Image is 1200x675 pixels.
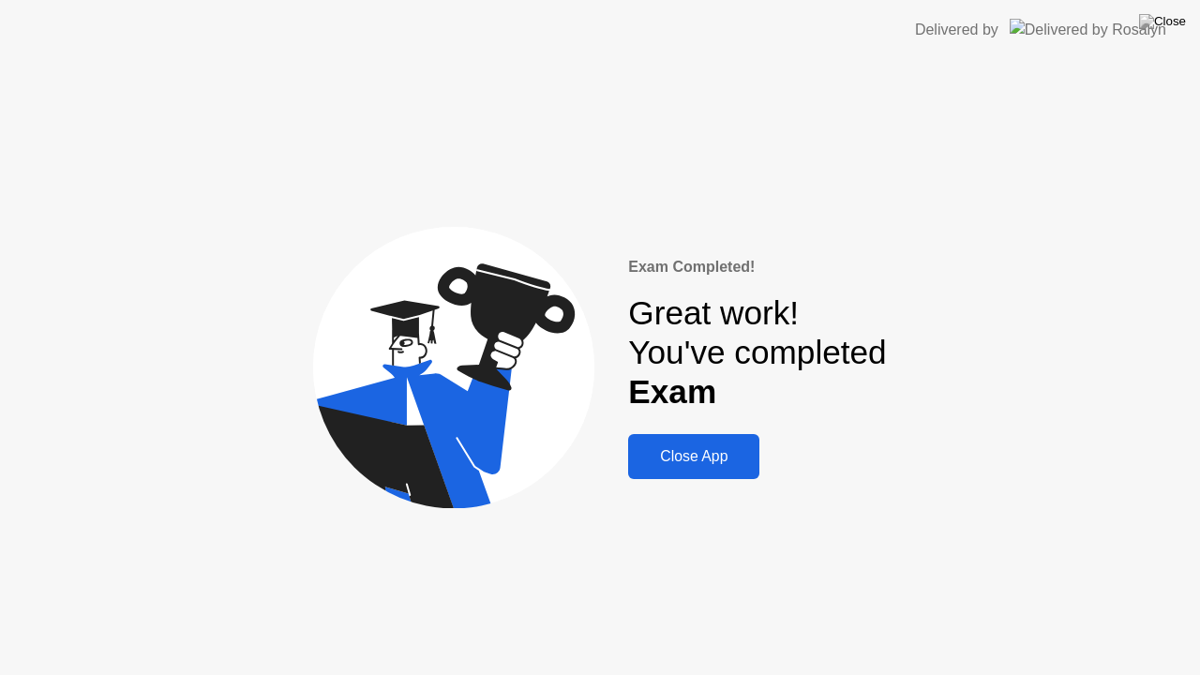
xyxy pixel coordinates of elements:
[628,373,716,410] b: Exam
[1139,14,1186,29] img: Close
[628,434,759,479] button: Close App
[628,293,886,412] div: Great work! You've completed
[915,19,998,41] div: Delivered by
[634,448,754,465] div: Close App
[1010,19,1166,40] img: Delivered by Rosalyn
[628,256,886,278] div: Exam Completed!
